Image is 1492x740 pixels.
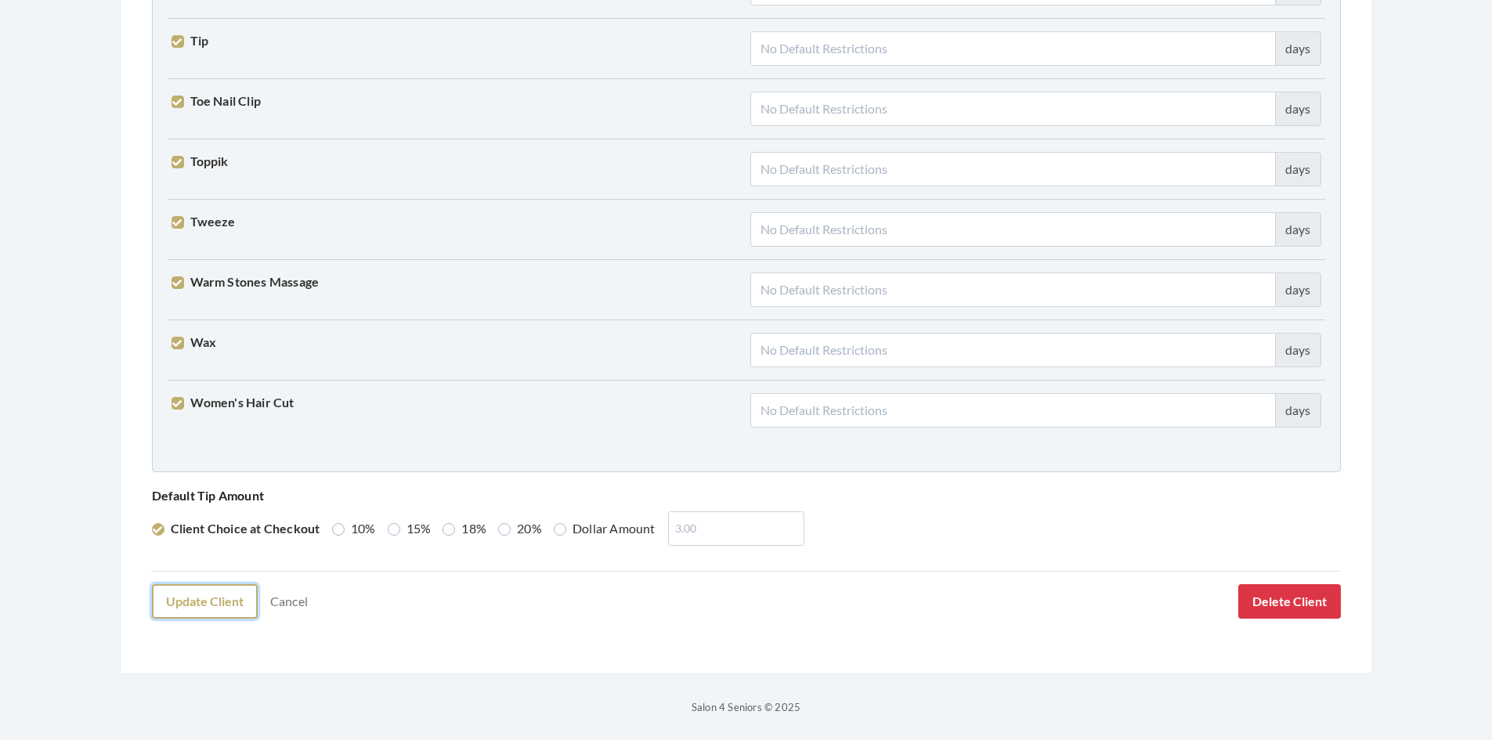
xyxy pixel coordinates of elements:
[152,485,1341,507] p: Default Tip Amount
[152,519,320,538] label: Client Choice at Checkout
[172,92,262,110] label: Toe Nail Clip
[750,212,1276,247] input: No Default Restrictions
[172,393,294,412] label: Women's Hair Cut
[1238,584,1341,619] button: Delete Client
[1275,31,1321,66] div: days
[443,519,486,538] label: 18%
[1275,393,1321,428] div: days
[668,511,804,546] input: 3.00
[1275,273,1321,307] div: days
[1275,333,1321,367] div: days
[172,31,209,50] label: Tip
[750,92,1276,126] input: No Default Restrictions
[172,212,236,231] label: Tweeze
[750,333,1276,367] input: No Default Restrictions
[750,31,1276,66] input: No Default Restrictions
[152,584,258,619] button: Update Client
[750,393,1276,428] input: No Default Restrictions
[172,152,229,171] label: Toppik
[120,698,1373,717] p: Salon 4 Seniors © 2025
[388,519,432,538] label: 15%
[554,519,656,538] label: Dollar Amount
[260,587,318,616] a: Cancel
[1275,212,1321,247] div: days
[1275,152,1321,186] div: days
[498,519,542,538] label: 20%
[172,273,320,291] label: Warm Stones Massage
[172,333,217,352] label: Wax
[750,152,1276,186] input: No Default Restrictions
[750,273,1276,307] input: No Default Restrictions
[332,519,376,538] label: 10%
[1275,92,1321,126] div: days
